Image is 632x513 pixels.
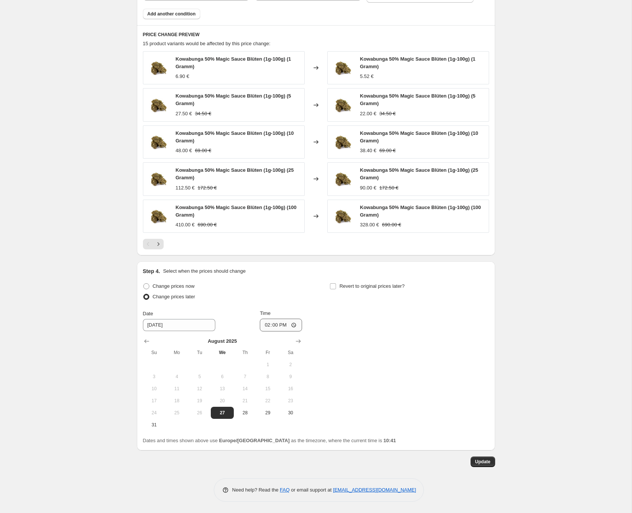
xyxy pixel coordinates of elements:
button: Update [471,457,495,467]
button: Friday August 1 2025 [256,359,279,371]
span: 10 [146,386,163,392]
span: 21 [237,398,253,404]
strike: 172.50 € [198,184,217,192]
span: 16 [282,386,299,392]
strike: 172.50 € [379,184,399,192]
span: 27 [214,410,230,416]
span: 11 [169,386,185,392]
div: 90.00 € [360,184,376,192]
button: Sunday August 17 2025 [143,395,166,407]
div: 22.00 € [360,110,376,118]
span: 12 [191,386,208,392]
span: Kowabunga 50% Magic Sauce Blüten (1g-100g) (100 Gramm) [176,205,297,218]
button: Thursday August 7 2025 [234,371,256,383]
button: Friday August 15 2025 [256,383,279,395]
span: 13 [214,386,230,392]
span: Kowabunga 50% Magic Sauce Blüten (1g-100g) (25 Gramm) [176,167,294,180]
span: Th [237,350,253,356]
strike: 34.50 € [195,110,211,118]
span: Tu [191,350,208,356]
img: KOWABUNGA_80x.jpg [331,131,354,153]
span: 9 [282,374,299,380]
th: Wednesday [211,347,233,359]
span: 23 [282,398,299,404]
span: 19 [191,398,208,404]
span: Kowabunga 50% Magic Sauce Blüten (1g-100g) (5 Gramm) [176,93,291,106]
span: 29 [259,410,276,416]
strike: 690.00 € [382,221,401,229]
div: 5.52 € [360,73,374,80]
strike: 69.00 € [195,147,211,154]
button: Next [153,239,164,249]
span: 24 [146,410,163,416]
button: Wednesday August 6 2025 [211,371,233,383]
button: Sunday August 31 2025 [143,419,166,431]
button: Wednesday August 20 2025 [211,395,233,407]
strike: 69.00 € [379,147,396,154]
button: Monday August 25 2025 [166,407,188,419]
span: 6 [214,374,230,380]
th: Monday [166,347,188,359]
button: Thursday August 14 2025 [234,383,256,395]
span: Date [143,311,153,316]
span: Need help? Read the [232,487,280,493]
input: 8/27/2025 [143,319,215,331]
img: KOWABUNGA_80x.jpg [331,94,354,116]
span: Change prices later [153,294,195,299]
th: Tuesday [188,347,211,359]
span: We [214,350,230,356]
div: 38.40 € [360,147,376,154]
span: 4 [169,374,185,380]
th: Friday [256,347,279,359]
span: 28 [237,410,253,416]
div: 410.00 € [176,221,195,229]
div: 48.00 € [176,147,192,154]
button: Monday August 18 2025 [166,395,188,407]
button: Saturday August 30 2025 [279,407,302,419]
span: 30 [282,410,299,416]
span: Update [475,459,491,465]
button: Tuesday August 19 2025 [188,395,211,407]
span: Kowabunga 50% Magic Sauce Blüten (1g-100g) (1 Gramm) [176,56,291,69]
button: Sunday August 24 2025 [143,407,166,419]
button: Sunday August 3 2025 [143,371,166,383]
span: Kowabunga 50% Magic Sauce Blüten (1g-100g) (1 Gramm) [360,56,476,69]
span: Kowabunga 50% Magic Sauce Blüten (1g-100g) (100 Gramm) [360,205,481,218]
div: 328.00 € [360,221,379,229]
button: Tuesday August 5 2025 [188,371,211,383]
button: Thursday August 21 2025 [234,395,256,407]
span: 14 [237,386,253,392]
button: Saturday August 16 2025 [279,383,302,395]
button: Monday August 4 2025 [166,371,188,383]
span: 15 [259,386,276,392]
h2: Step 4. [143,267,160,275]
img: KOWABUNGA_80x.jpg [331,168,354,190]
button: Friday August 8 2025 [256,371,279,383]
span: 26 [191,410,208,416]
button: Sunday August 10 2025 [143,383,166,395]
div: 112.50 € [176,184,195,192]
button: Saturday August 2 2025 [279,359,302,371]
span: Mo [169,350,185,356]
strike: 34.50 € [379,110,396,118]
button: Add another condition [143,9,200,19]
span: Add another condition [147,11,196,17]
span: 2 [282,362,299,368]
p: Select when the prices should change [163,267,245,275]
span: Dates and times shown above use as the timezone, where the current time is [143,438,396,443]
span: 22 [259,398,276,404]
span: Time [260,310,270,316]
button: Tuesday August 12 2025 [188,383,211,395]
span: 3 [146,374,163,380]
span: Revert to original prices later? [339,283,405,289]
th: Saturday [279,347,302,359]
span: Kowabunga 50% Magic Sauce Blüten (1g-100g) (25 Gramm) [360,167,479,180]
span: 31 [146,422,163,428]
span: Fr [259,350,276,356]
button: Saturday August 23 2025 [279,395,302,407]
span: Change prices now [153,283,195,289]
span: 17 [146,398,163,404]
button: Friday August 22 2025 [256,395,279,407]
button: Friday August 29 2025 [256,407,279,419]
span: 20 [214,398,230,404]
